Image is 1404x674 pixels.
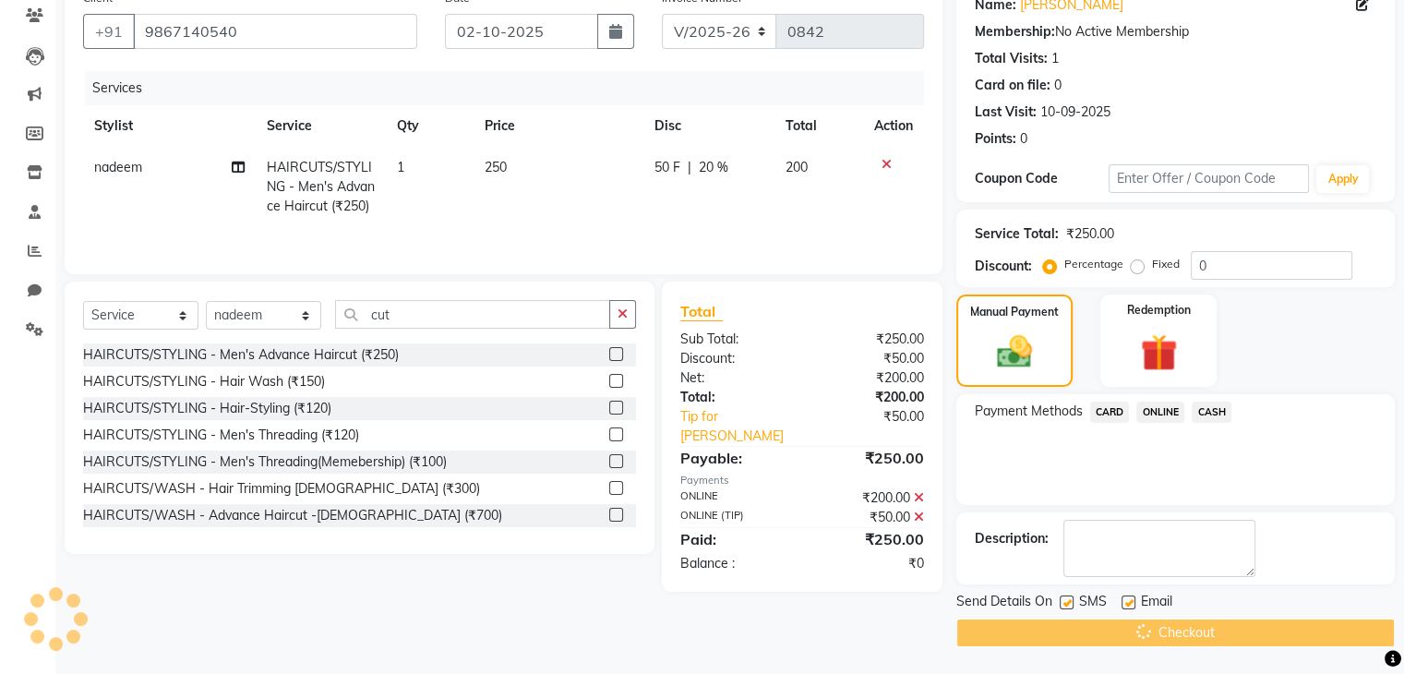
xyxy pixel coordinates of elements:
div: Payable: [666,447,802,469]
span: Payment Methods [975,402,1083,421]
div: HAIRCUTS/STYLING - Men's Threading(Memebership) (₹100) [83,452,447,472]
div: ₹50.00 [824,407,937,446]
div: Discount: [975,257,1032,276]
th: Service [256,105,387,147]
div: HAIRCUTS/STYLING - Men's Advance Haircut (₹250) [83,345,399,365]
div: Services [85,71,938,105]
span: Send Details On [956,592,1052,615]
div: ₹200.00 [802,368,938,388]
button: +91 [83,14,135,49]
div: No Active Membership [975,22,1376,42]
label: Fixed [1152,256,1180,272]
span: 50 F [654,158,680,177]
div: ₹50.00 [802,508,938,527]
label: Percentage [1064,256,1123,272]
div: Discount: [666,349,802,368]
span: ONLINE [1136,402,1184,423]
label: Manual Payment [970,304,1059,320]
div: 0 [1020,129,1027,149]
div: Points: [975,129,1016,149]
span: SMS [1079,592,1107,615]
div: Sub Total: [666,330,802,349]
div: ₹200.00 [802,388,938,407]
div: Total Visits: [975,49,1048,68]
span: 1 [397,159,404,175]
div: ONLINE [666,488,802,508]
span: Total [680,302,723,321]
span: nadeem [94,159,142,175]
span: CARD [1090,402,1130,423]
div: ₹0 [802,554,938,573]
span: 20 % [699,158,728,177]
div: Coupon Code [975,169,1109,188]
span: | [688,158,691,177]
div: Payments [680,473,924,488]
div: 1 [1051,49,1059,68]
div: Total: [666,388,802,407]
div: HAIRCUTS/WASH - Advance Haircut -[DEMOGRAPHIC_DATA] (₹700) [83,506,502,525]
th: Disc [643,105,774,147]
div: ₹50.00 [802,349,938,368]
th: Action [863,105,924,147]
div: ONLINE (TIP) [666,508,802,527]
div: Description: [975,529,1049,548]
input: Enter Offer / Coupon Code [1109,164,1310,193]
div: Paid: [666,528,802,550]
span: CASH [1192,402,1231,423]
input: Search or Scan [335,300,610,329]
input: Search by Name/Mobile/Email/Code [133,14,417,49]
div: 0 [1054,76,1062,95]
div: Card on file: [975,76,1050,95]
div: ₹250.00 [802,447,938,469]
div: ₹200.00 [802,488,938,508]
div: ₹250.00 [802,528,938,550]
div: 10-09-2025 [1040,102,1110,122]
span: 200 [786,159,808,175]
th: Total [774,105,862,147]
div: HAIRCUTS/WASH - Hair Trimming [DEMOGRAPHIC_DATA] (₹300) [83,479,480,499]
div: HAIRCUTS/STYLING - Men's Threading (₹120) [83,426,359,445]
div: HAIRCUTS/STYLING - Hair-Styling (₹120) [83,399,331,418]
label: Redemption [1127,302,1191,319]
div: HAIRCUTS/STYLING - Hair Wash (₹150) [83,372,325,391]
a: Tip for [PERSON_NAME] [666,407,824,446]
th: Qty [386,105,473,147]
div: Net: [666,368,802,388]
span: Email [1141,592,1172,615]
th: Price [474,105,644,147]
img: _cash.svg [986,331,1043,372]
span: 250 [485,159,507,175]
div: Service Total: [975,224,1059,244]
button: Apply [1316,165,1369,193]
div: ₹250.00 [1066,224,1114,244]
div: ₹250.00 [802,330,938,349]
span: HAIRCUTS/STYLING - Men's Advance Haircut (₹250) [267,159,375,214]
div: Last Visit: [975,102,1037,122]
div: Balance : [666,554,802,573]
th: Stylist [83,105,256,147]
img: _gift.svg [1129,330,1189,376]
div: Membership: [975,22,1055,42]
